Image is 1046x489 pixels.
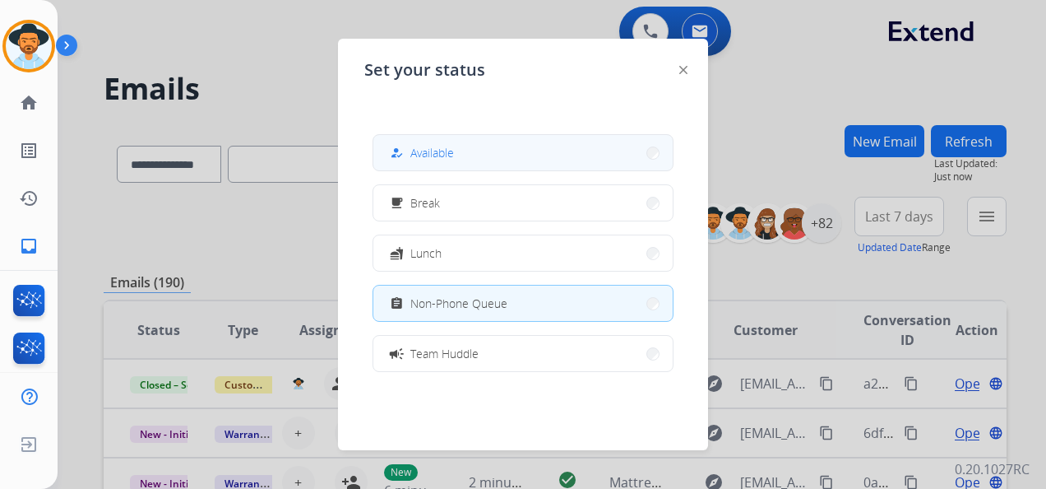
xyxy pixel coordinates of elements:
span: Non-Phone Queue [410,295,507,312]
button: Lunch [373,235,673,271]
button: Break [373,185,673,221]
mat-icon: how_to_reg [390,146,404,160]
span: Set your status [364,58,485,81]
mat-icon: history [19,189,39,208]
button: Non-Phone Queue [373,286,673,321]
span: Break [410,194,440,212]
span: Lunch [410,244,442,262]
button: Available [373,135,673,170]
mat-icon: assignment [390,296,404,310]
mat-icon: list_alt [19,141,39,161]
mat-icon: fastfood [390,246,404,260]
button: Team Huddle [373,336,673,371]
p: 0.20.1027RC [955,459,1030,479]
img: avatar [6,23,52,69]
span: Available [410,144,454,161]
span: Team Huddle [410,345,479,362]
mat-icon: home [19,93,39,113]
mat-icon: campaign [388,345,405,361]
mat-icon: free_breakfast [390,196,404,210]
mat-icon: inbox [19,236,39,256]
img: close-button [679,66,687,74]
